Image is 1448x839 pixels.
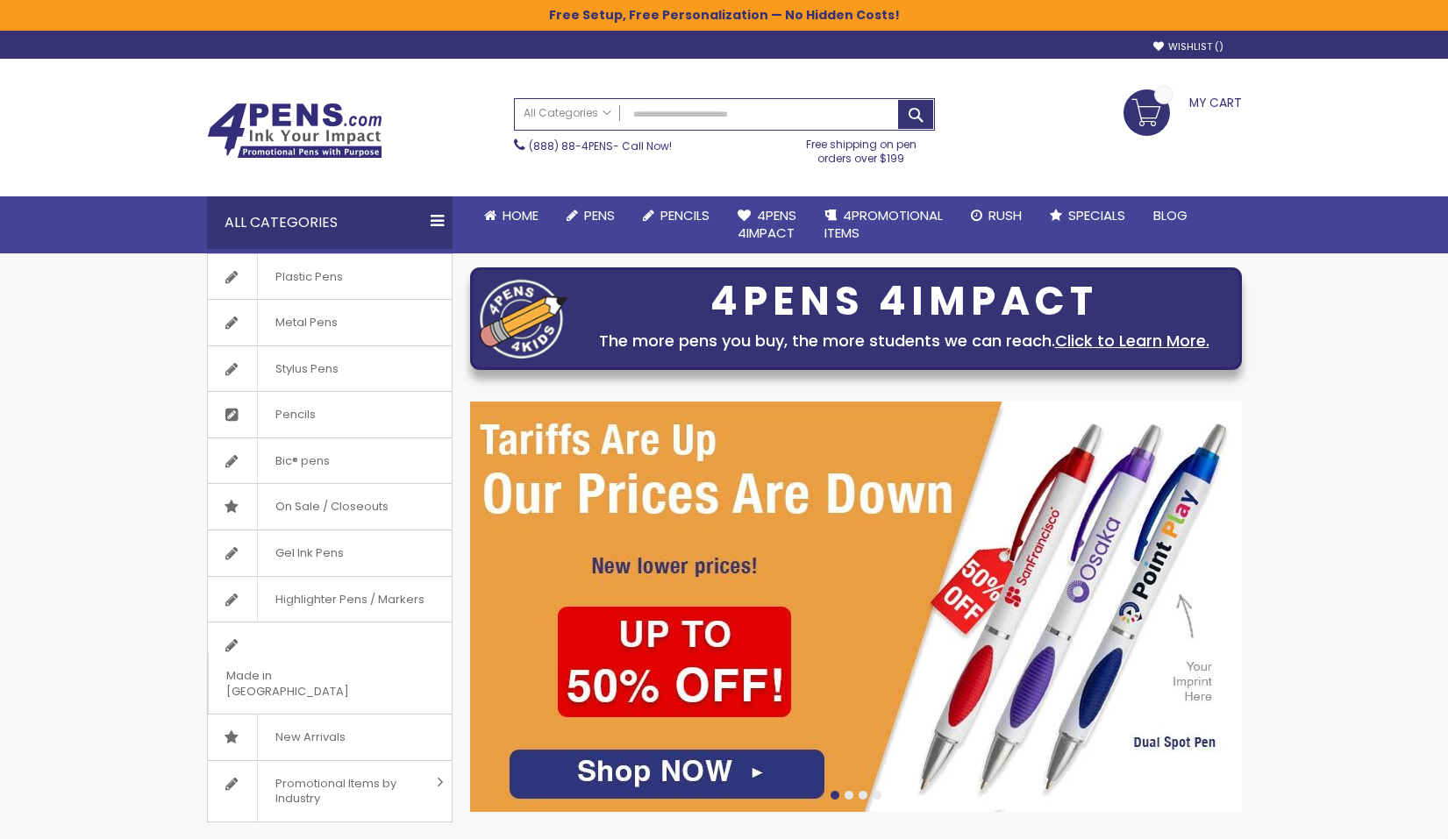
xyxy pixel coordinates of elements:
span: Highlighter Pens / Markers [257,577,442,622]
a: Plastic Pens [208,254,452,300]
a: (888) 88-4PENS [529,139,613,153]
a: Bic® pens [208,438,452,484]
span: Made in [GEOGRAPHIC_DATA] [208,653,408,714]
a: Blog [1139,196,1202,235]
span: All Categories [524,106,611,120]
a: Stylus Pens [208,346,452,392]
span: Pencils [257,392,333,437]
a: Gel Ink Pens [208,530,452,576]
a: Pens [553,196,629,235]
a: Promotional Items by Industry [208,761,452,821]
img: four_pen_logo.png [480,279,567,359]
a: 4PROMOTIONALITEMS [810,196,957,253]
span: On Sale / Closeouts [257,484,406,530]
span: 4PROMOTIONAL ITEMS [824,206,943,242]
span: Home [503,206,539,224]
div: All Categories [207,196,453,249]
img: /cheap-promotional-products.html [470,402,1242,812]
span: Stylus Pens [257,346,356,392]
div: Free shipping on pen orders over $199 [788,131,935,166]
div: The more pens you buy, the more students we can reach. [576,329,1232,353]
span: Bic® pens [257,438,347,484]
a: All Categories [515,99,620,128]
span: 4Pens 4impact [738,206,796,242]
a: Home [470,196,553,235]
div: 4PENS 4IMPACT [576,283,1232,320]
span: Specials [1068,206,1125,224]
span: Promotional Items by Industry [257,761,431,821]
span: Rush [988,206,1022,224]
a: New Arrivals [208,715,452,760]
a: Specials [1036,196,1139,235]
span: New Arrivals [257,715,363,760]
a: Pencils [208,392,452,437]
span: Plastic Pens [257,254,360,300]
a: Highlighter Pens / Markers [208,577,452,622]
a: 4Pens4impact [724,196,810,253]
span: Metal Pens [257,300,355,345]
span: Pencils [660,206,710,224]
a: On Sale / Closeouts [208,484,452,530]
a: Wishlist [1153,40,1223,53]
a: Pencils [629,196,724,235]
span: - Call Now! [529,139,672,153]
span: Pens [584,206,615,224]
a: Made in [GEOGRAPHIC_DATA] [208,622,452,714]
a: Rush [957,196,1036,235]
img: 4Pens Custom Pens and Promotional Products [207,103,382,159]
a: Metal Pens [208,300,452,345]
a: Click to Learn More. [1055,330,1209,352]
span: Gel Ink Pens [257,530,361,576]
span: Blog [1153,206,1188,224]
